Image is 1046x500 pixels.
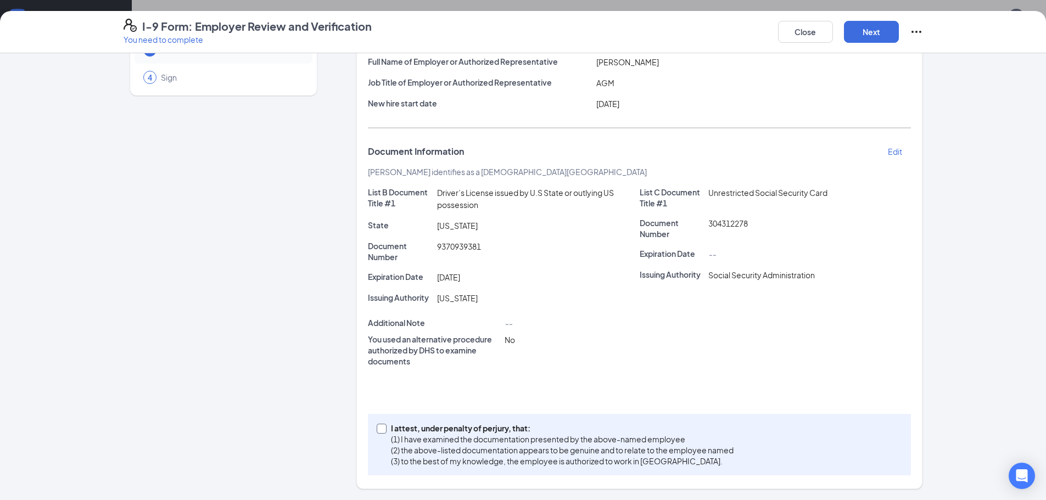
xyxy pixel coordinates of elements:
[1009,463,1035,489] div: Open Intercom Messenger
[368,271,433,282] p: Expiration Date
[437,293,478,303] span: [US_STATE]
[437,188,614,210] span: Driver’s License issued by U.S State or outlying US possession
[368,167,647,177] span: [PERSON_NAME] identifies as a [DEMOGRAPHIC_DATA][GEOGRAPHIC_DATA]
[708,249,716,259] span: --
[368,146,464,157] span: Document Information
[391,434,734,445] p: (1) I have examined the documentation presented by the above-named employee
[437,272,460,282] span: [DATE]
[505,318,512,328] span: --
[505,335,515,345] span: No
[368,77,592,88] p: Job Title of Employer or Authorized Representative
[391,445,734,456] p: (2) the above-listed documentation appears to be genuine and to relate to the employee named
[437,241,481,251] span: 9370939381
[708,188,827,198] span: Unrestricted Social Security Card
[391,456,734,467] p: (3) to the best of my knowledge, the employee is authorized to work in [GEOGRAPHIC_DATA].
[391,423,734,434] p: I attest, under penalty of perjury, that:
[368,56,592,67] p: Full Name of Employer or Authorized Representative
[596,78,614,88] span: AGM
[910,25,923,38] svg: Ellipses
[640,187,704,209] p: List C Document Title #1
[708,270,815,280] span: Social Security Administration
[368,317,500,328] p: Additional Note
[844,21,899,43] button: Next
[640,217,704,239] p: Document Number
[142,19,372,34] h4: I-9 Form: Employer Review and Verification
[124,19,137,32] svg: FormI9EVerifyIcon
[437,221,478,231] span: [US_STATE]
[640,248,704,259] p: Expiration Date
[596,57,659,67] span: [PERSON_NAME]
[708,218,748,228] span: 304312278
[368,292,433,303] p: Issuing Authority
[640,269,704,280] p: Issuing Authority
[161,72,301,83] span: Sign
[778,21,833,43] button: Close
[888,146,902,157] p: Edit
[368,334,500,367] p: You used an alternative procedure authorized by DHS to examine documents
[368,240,433,262] p: Document Number
[368,220,433,231] p: State
[596,99,619,109] span: [DATE]
[368,98,592,109] p: New hire start date
[124,34,372,45] p: You need to complete
[368,187,433,209] p: List B Document Title #1
[148,72,152,83] span: 4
